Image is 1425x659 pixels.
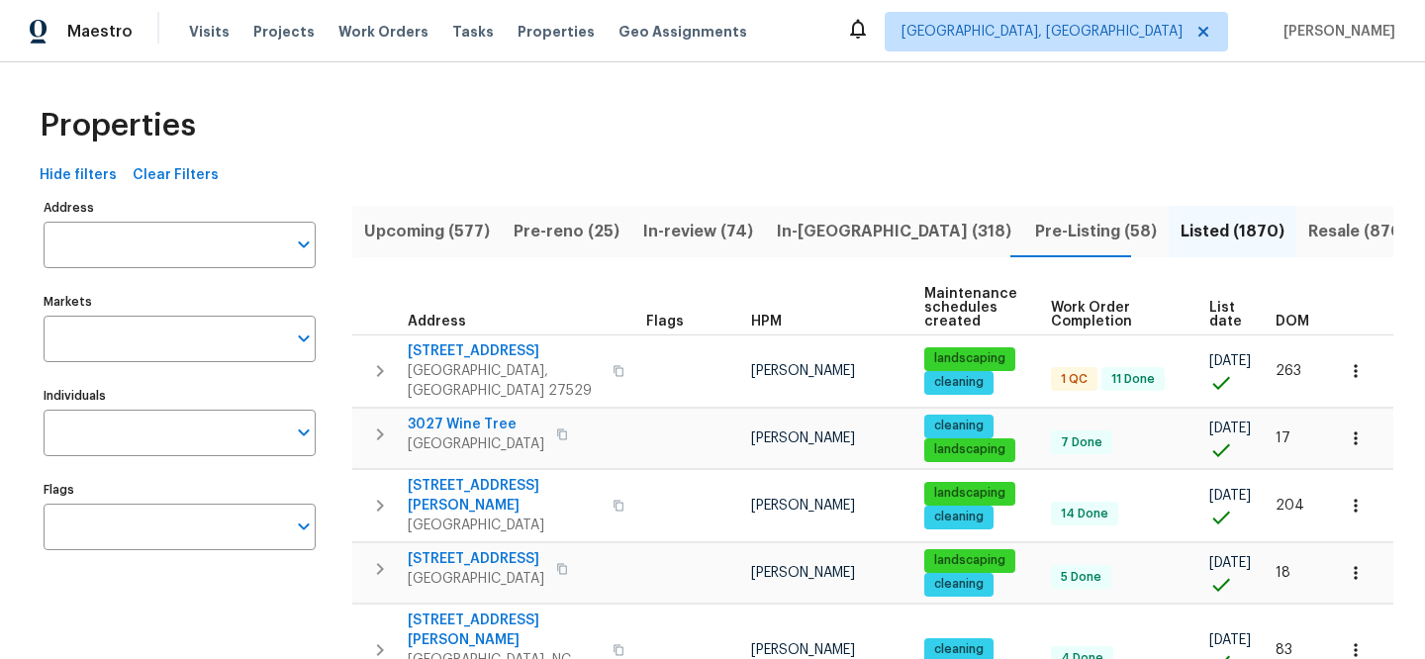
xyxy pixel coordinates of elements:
span: cleaning [926,418,992,434]
span: cleaning [926,641,992,658]
span: Pre-reno (25) [514,218,619,245]
span: Work Order Completion [1051,301,1176,329]
span: 3027 Wine Tree [408,415,544,434]
span: 17 [1276,431,1290,445]
span: landscaping [926,552,1013,569]
span: [GEOGRAPHIC_DATA], [GEOGRAPHIC_DATA] [902,22,1183,42]
span: In-[GEOGRAPHIC_DATA] (318) [777,218,1011,245]
span: Address [408,315,466,329]
span: [DATE] [1209,556,1251,570]
span: 5 Done [1053,569,1109,586]
button: Hide filters [32,157,125,194]
span: Tasks [452,25,494,39]
span: [DATE] [1209,354,1251,368]
label: Markets [44,296,316,308]
span: Hide filters [40,163,117,188]
span: [DATE] [1209,489,1251,503]
span: Upcoming (577) [364,218,490,245]
label: Individuals [44,390,316,402]
span: [PERSON_NAME] [751,643,855,657]
span: Properties [40,116,196,136]
span: [PERSON_NAME] [751,499,855,513]
span: [DATE] [1209,422,1251,435]
span: Work Orders [338,22,428,42]
button: Open [290,513,318,540]
span: Geo Assignments [618,22,747,42]
span: 14 Done [1053,506,1116,522]
span: landscaping [926,485,1013,502]
span: [STREET_ADDRESS][PERSON_NAME] [408,611,601,650]
label: Flags [44,484,316,496]
span: Resale (870) [1308,218,1408,245]
span: [STREET_ADDRESS] [408,341,601,361]
span: 263 [1276,364,1301,378]
span: 7 Done [1053,434,1110,451]
span: [GEOGRAPHIC_DATA] [408,569,544,589]
span: 83 [1276,643,1292,657]
span: Maintenance schedules created [924,287,1017,329]
span: [GEOGRAPHIC_DATA] [408,434,544,454]
span: Maestro [67,22,133,42]
span: 1 QC [1053,371,1095,388]
button: Open [290,231,318,258]
span: landscaping [926,441,1013,458]
span: 204 [1276,499,1304,513]
span: [GEOGRAPHIC_DATA] [408,516,601,535]
span: List date [1209,301,1242,329]
span: Clear Filters [133,163,219,188]
button: Open [290,419,318,446]
span: Listed (1870) [1181,218,1284,245]
span: [PERSON_NAME] [751,566,855,580]
span: Projects [253,22,315,42]
span: [GEOGRAPHIC_DATA], [GEOGRAPHIC_DATA] 27529 [408,361,601,401]
button: Open [290,325,318,352]
span: 18 [1276,566,1290,580]
button: Clear Filters [125,157,227,194]
span: [PERSON_NAME] [1276,22,1395,42]
span: [PERSON_NAME] [751,431,855,445]
span: landscaping [926,350,1013,367]
span: Visits [189,22,230,42]
span: 11 Done [1103,371,1163,388]
span: [STREET_ADDRESS][PERSON_NAME] [408,476,601,516]
span: HPM [751,315,782,329]
span: Flags [646,315,684,329]
span: cleaning [926,576,992,593]
span: Pre-Listing (58) [1035,218,1157,245]
span: [STREET_ADDRESS] [408,549,544,569]
span: In-review (74) [643,218,753,245]
span: Properties [518,22,595,42]
span: DOM [1276,315,1309,329]
span: cleaning [926,509,992,525]
span: [PERSON_NAME] [751,364,855,378]
label: Address [44,202,316,214]
span: cleaning [926,374,992,391]
span: [DATE] [1209,633,1251,647]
